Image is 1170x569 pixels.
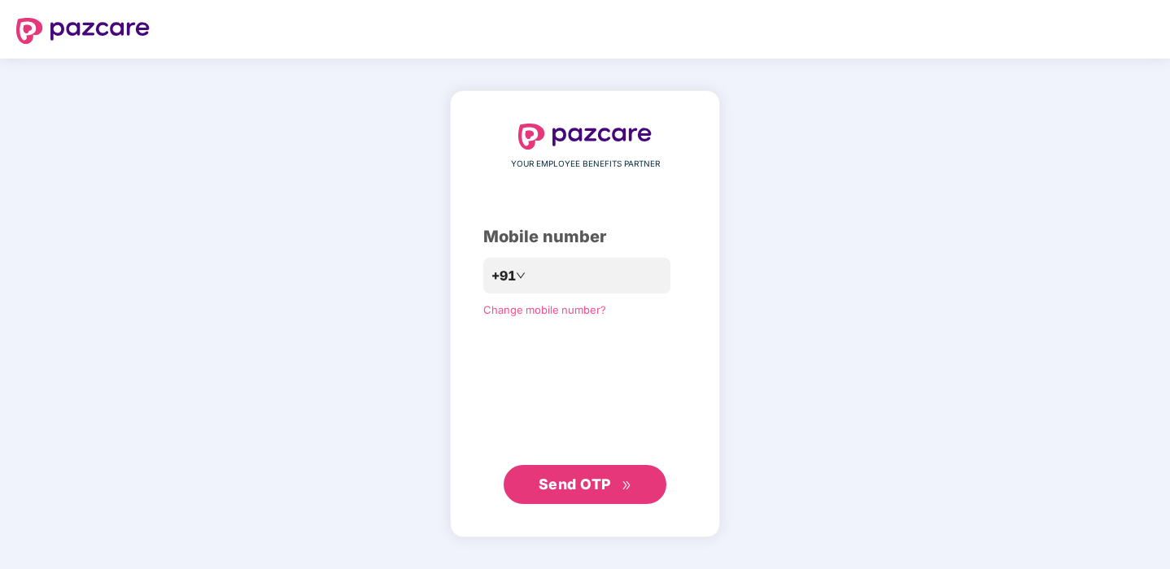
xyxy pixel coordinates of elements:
[511,158,660,171] span: YOUR EMPLOYEE BENEFITS PARTNER
[483,303,606,316] a: Change mobile number?
[491,266,516,286] span: +91
[16,18,150,44] img: logo
[539,476,611,493] span: Send OTP
[518,124,652,150] img: logo
[516,271,526,280] span: down
[622,480,632,491] span: double-right
[504,465,666,504] button: Send OTPdouble-right
[483,224,687,250] div: Mobile number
